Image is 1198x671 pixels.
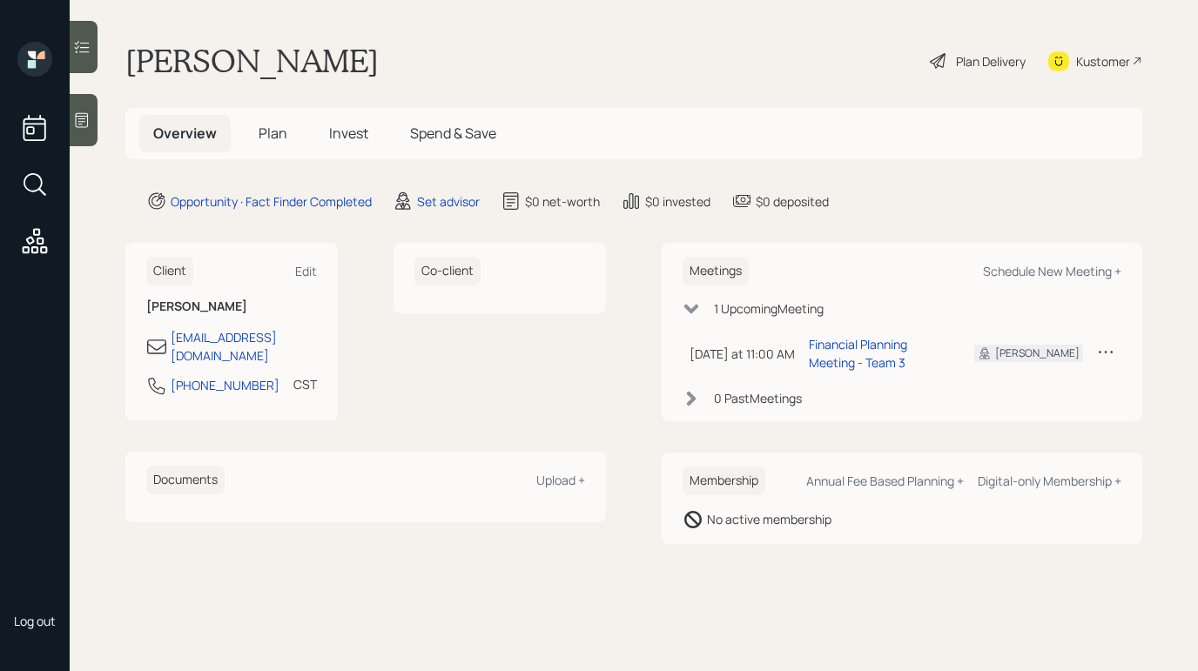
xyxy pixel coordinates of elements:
[329,124,368,143] span: Invest
[146,299,317,314] h6: [PERSON_NAME]
[259,124,287,143] span: Plan
[171,192,372,211] div: Opportunity · Fact Finder Completed
[410,124,496,143] span: Spend & Save
[125,42,379,80] h1: [PERSON_NAME]
[293,375,317,393] div: CST
[525,192,600,211] div: $0 net-worth
[1076,52,1130,70] div: Kustomer
[683,257,749,285] h6: Meetings
[995,346,1080,361] div: [PERSON_NAME]
[978,473,1121,489] div: Digital-only Membership +
[414,257,481,285] h6: Co-client
[171,328,317,365] div: [EMAIL_ADDRESS][DOMAIN_NAME]
[171,376,279,394] div: [PHONE_NUMBER]
[295,263,317,279] div: Edit
[17,557,52,592] img: aleksandra-headshot.png
[14,613,56,629] div: Log out
[809,335,946,372] div: Financial Planning Meeting - Team 3
[146,257,193,285] h6: Client
[146,466,225,494] h6: Documents
[714,389,802,407] div: 0 Past Meeting s
[536,472,585,488] div: Upload +
[683,466,765,495] h6: Membership
[417,192,480,211] div: Set advisor
[956,52,1026,70] div: Plan Delivery
[983,263,1121,279] div: Schedule New Meeting +
[707,510,831,528] div: No active membership
[645,192,710,211] div: $0 invested
[690,345,795,363] div: [DATE] at 11:00 AM
[806,473,964,489] div: Annual Fee Based Planning +
[153,124,217,143] span: Overview
[756,192,829,211] div: $0 deposited
[714,299,824,318] div: 1 Upcoming Meeting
